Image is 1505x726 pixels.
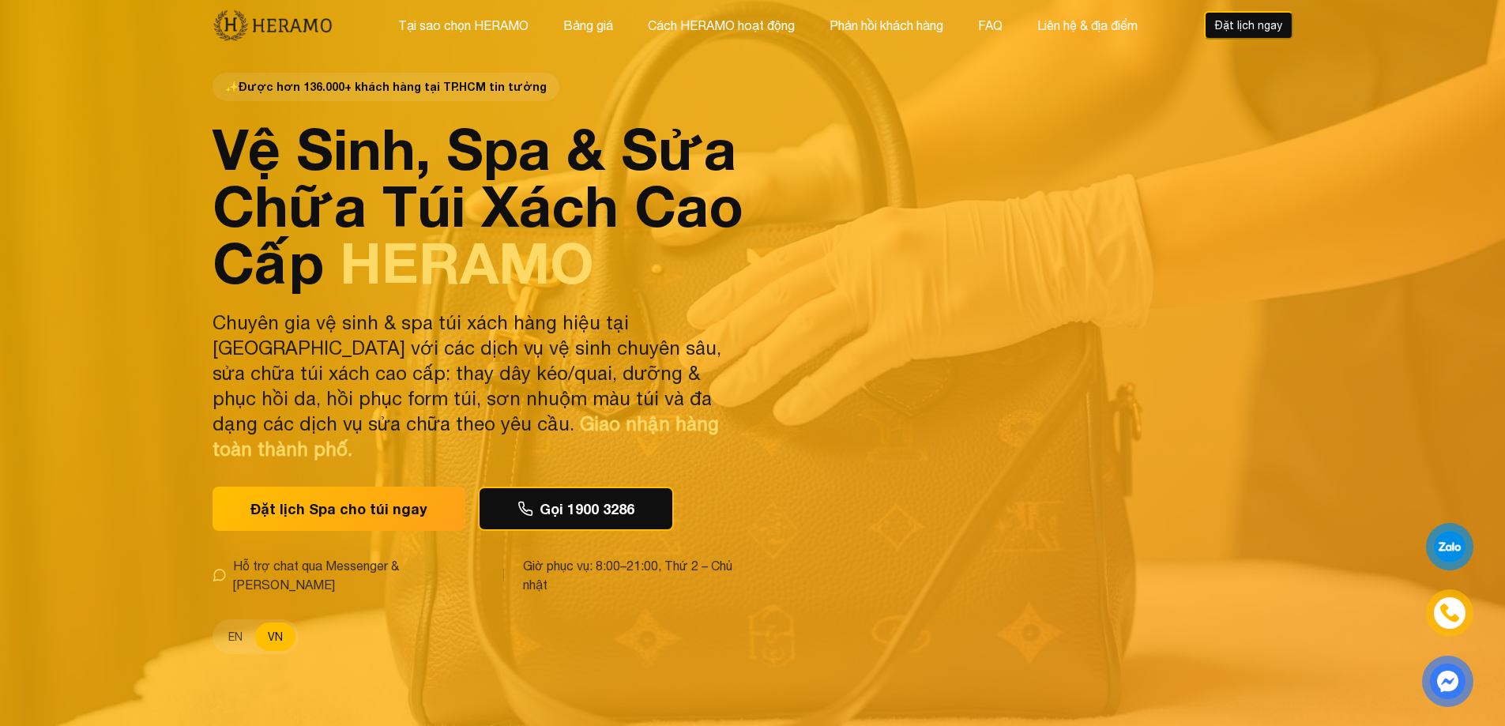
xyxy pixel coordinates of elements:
[973,15,1007,36] button: FAQ
[825,15,948,36] button: Phản hồi khách hàng
[213,73,559,101] span: Được hơn 136.000+ khách hàng tại TP.HCM tin tưởng
[216,623,255,651] button: EN
[213,487,465,531] button: Đặt lịch Spa cho túi ngay
[225,79,239,95] span: star
[523,556,743,594] span: Giờ phục vụ: 8:00–21:00, Thứ 2 – Chủ nhật
[393,15,533,36] button: Tại sao chọn HERAMO
[1204,11,1293,39] button: Đặt lịch ngay
[340,228,594,296] span: HERAMO
[255,623,295,651] button: VN
[643,15,800,36] button: Cách HERAMO hoạt động
[213,120,743,291] h1: Vệ Sinh, Spa & Sửa Chữa Túi Xách Cao Cấp
[559,15,618,36] button: Bảng giá
[233,556,484,594] span: Hỗ trợ chat qua Messenger & [PERSON_NAME]
[1428,592,1471,634] a: phone-icon
[1441,604,1459,622] img: phone-icon
[213,412,719,460] span: Giao nhận hàng toàn thành phố.
[478,487,674,531] button: Gọi 1900 3286
[1033,15,1142,36] button: Liên hệ & địa điểm
[213,9,333,42] img: new-logo.3f60348b.png
[213,310,743,461] p: Chuyên gia vệ sinh & spa túi xách hàng hiệu tại [GEOGRAPHIC_DATA] với các dịch vụ vệ sinh chuyên ...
